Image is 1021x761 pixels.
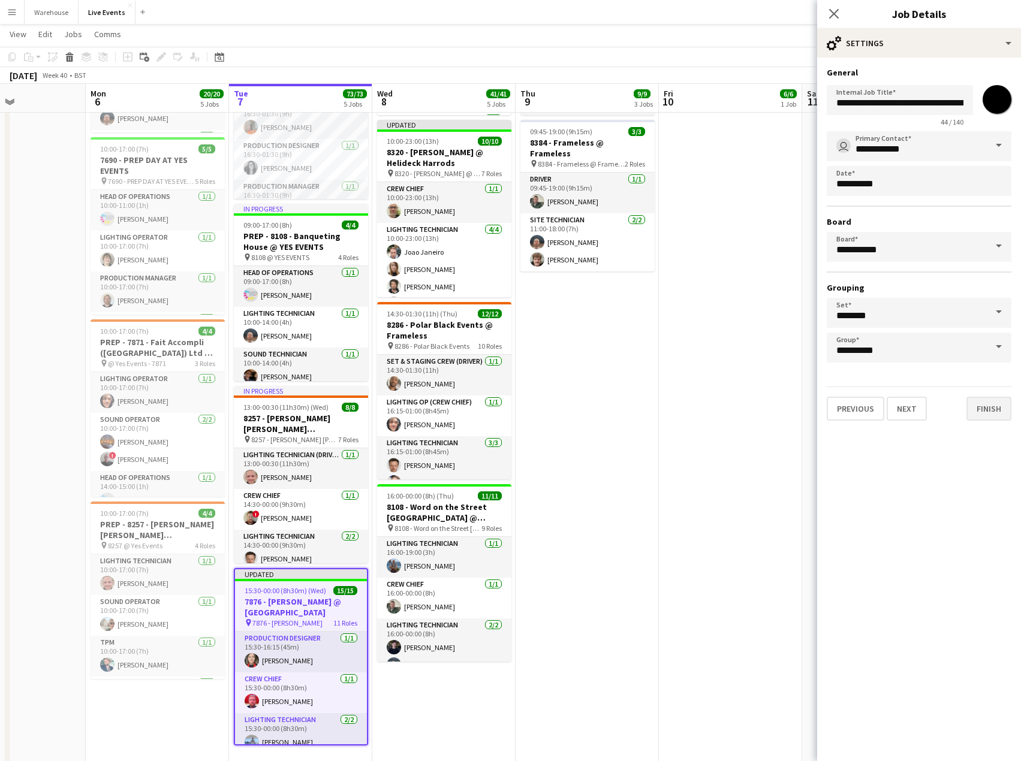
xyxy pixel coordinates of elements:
span: 10:00-17:00 (7h) [100,327,149,336]
button: Previous [827,397,884,421]
app-card-role: Set & Staging Crew (Driver)1/114:30-01:30 (11h)[PERSON_NAME] [377,355,511,395]
app-card-role: Crew Chief1/115:30-00:00 (8h30m)[PERSON_NAME] [235,672,367,713]
app-job-card: 14:30-01:30 (11h) (Thu)12/128286 - Polar Black Events @ Frameless 8286 - Polar Black Events10 Rol... [377,302,511,479]
app-card-role: Lighting Operator1/110:00-17:00 (7h)[PERSON_NAME] [91,231,225,271]
span: 12/12 [478,309,502,318]
span: 4/4 [198,327,215,336]
span: 8 [375,95,393,108]
span: 11 [805,95,820,108]
div: 3 Jobs [634,99,653,108]
div: 5 Jobs [344,99,366,108]
a: Edit [34,26,57,42]
div: 1 Job [781,99,796,108]
div: In progress [234,386,368,395]
span: 73/73 [343,89,367,98]
a: Comms [89,26,126,42]
app-card-role: Production Manager1/110:00-17:00 (7h)[PERSON_NAME] [91,271,225,312]
span: 16:00-00:00 (8h) (Thu) [387,491,454,500]
app-card-role: Sound Technician1/110:00-14:00 (4h)[PERSON_NAME] [234,348,368,388]
button: Warehouse [25,1,79,24]
app-card-role: Head of Operations1/1 [91,677,225,717]
app-job-card: 10:00-17:00 (7h)4/4PREP - 8257 - [PERSON_NAME] [PERSON_NAME] International @ Yes Events 8257 @ Ye... [91,502,225,679]
h3: 7876 - [PERSON_NAME] @ [GEOGRAPHIC_DATA] [235,596,367,618]
div: 5 Jobs [487,99,510,108]
div: Updated [377,120,511,129]
span: 15:30-00:00 (8h30m) (Wed) [245,586,326,595]
app-card-role: Lighting Technician1/116:00-19:00 (3h)[PERSON_NAME] [377,537,511,578]
h3: Grouping [827,282,1011,293]
span: ! [252,511,260,518]
span: 20/20 [200,89,224,98]
app-card-role: Lighting Technician (Driver)1/113:00-00:30 (11h30m)[PERSON_NAME] [234,448,368,489]
app-card-role: TPM1/1 [91,130,225,171]
app-job-card: Updated15:30-00:00 (8h30m) (Wed)15/157876 - [PERSON_NAME] @ [GEOGRAPHIC_DATA] 7876 - [PERSON_NAME... [234,568,368,745]
span: Thu [520,88,535,99]
app-card-role: Head of Operations1/114:00-15:00 (1h)[PERSON_NAME] [91,471,225,512]
app-card-role: Head of Operations1/109:00-17:00 (8h)[PERSON_NAME] [234,266,368,307]
app-card-role: Sound Operator2/210:00-17:00 (7h)[PERSON_NAME]![PERSON_NAME] [91,413,225,471]
span: 7 Roles [338,435,359,444]
span: 4/4 [342,221,359,229]
div: 16:00-00:00 (8h) (Thu)11/118108 - Word on the Street [GEOGRAPHIC_DATA] @ Banqueting House 8108 - ... [377,484,511,662]
h3: 7690 - PREP DAY AT YES EVENTS [91,155,225,176]
span: 7690 - PREP DAY AT YES EVENTS [108,177,195,186]
h3: Job Details [817,6,1021,22]
app-card-role: Sound Operator1/1 [91,312,225,353]
h3: 8108 - Word on the Street [GEOGRAPHIC_DATA] @ Banqueting House [377,502,511,523]
app-job-card: 10:00-17:00 (7h)4/4PREP - 7871 - Fait Accompli ([GEOGRAPHIC_DATA]) Ltd @ YES Events @ Yes Events ... [91,319,225,497]
span: 8108 - Word on the Street [GEOGRAPHIC_DATA] @ Banqueting House [394,524,481,533]
span: 9 Roles [481,524,502,533]
span: 9 [519,95,535,108]
span: Sat [807,88,820,99]
span: Wed [377,88,393,99]
span: ! [109,452,116,459]
app-job-card: 09:45-19:00 (9h15m)3/38384 - Frameless @ Frameless 8384 - Frameless @ Frameless2 RolesDriver1/109... [520,120,655,271]
span: 10/10 [478,137,502,146]
app-card-role: Site Technician2/211:00-18:00 (7h)[PERSON_NAME][PERSON_NAME] [520,213,655,271]
div: Settings [817,29,1021,58]
app-card-role: Lighting Technician4/410:00-23:00 (13h)Joao Janeiro[PERSON_NAME][PERSON_NAME] [377,223,511,316]
app-card-role: Lighting Technician2/214:30-00:00 (9h30m)[PERSON_NAME] [234,530,368,588]
span: 10:00-23:00 (13h) [387,137,439,146]
app-card-role: Crew Chief1/116:00-00:00 (8h)[PERSON_NAME] [377,578,511,618]
span: 4 Roles [338,253,359,262]
app-card-role: Crew Chief1/114:30-00:00 (9h30m)![PERSON_NAME] [234,489,368,530]
h3: PREP - 8108 - Banqueting House @ YES EVENTS [234,231,368,252]
span: 14:30-01:30 (11h) (Thu) [387,309,457,318]
span: 09:45-19:00 (9h15m) [530,127,592,136]
span: 11/11 [478,491,502,500]
a: View [5,26,31,42]
app-card-role: Lighting Technician3/316:15-01:00 (8h45m)[PERSON_NAME][PERSON_NAME] [377,436,511,512]
a: Jobs [59,26,87,42]
span: 41/41 [486,89,510,98]
div: 5 Jobs [200,99,223,108]
app-job-card: Updated10:00-23:00 (13h)10/108320 - [PERSON_NAME] @ Helideck Harrods 8320 - [PERSON_NAME] @ Helid... [377,120,511,297]
app-card-role: Driver1/109:45-19:00 (9h15m)[PERSON_NAME] [520,173,655,213]
span: 13:00-00:30 (11h30m) (Wed) [243,403,329,412]
span: 6 [89,95,106,108]
span: 2 Roles [625,159,645,168]
span: Jobs [64,29,82,40]
app-card-role: Lighting Op (Crew Chief)1/116:15-01:00 (8h45m)[PERSON_NAME] [377,395,511,436]
span: Fri [664,88,673,99]
span: 8257 @ Yes Events [108,541,162,550]
span: Week 40 [40,71,70,80]
h3: 8257 - [PERSON_NAME] [PERSON_NAME] International @ [GEOGRAPHIC_DATA] [234,413,368,434]
span: 10 Roles [478,342,502,351]
app-job-card: 10:00-17:00 (7h)5/57690 - PREP DAY AT YES EVENTS 7690 - PREP DAY AT YES EVENTS5 RolesHead of Oper... [91,137,225,315]
span: 7876 - [PERSON_NAME] [252,618,323,627]
span: 10 [662,95,673,108]
h3: 8286 - Polar Black Events @ Frameless [377,319,511,341]
app-card-role: Production Designer1/116:30-01:30 (9h)[PERSON_NAME] [234,139,368,180]
span: 7 Roles [481,169,502,178]
app-job-card: In progress09:00-17:00 (8h)4/4PREP - 8108 - Banqueting House @ YES EVENTS 8108 @ YES EVENTS4 Role... [234,204,368,381]
h3: 8384 - Frameless @ Frameless [520,137,655,159]
div: [DATE] [10,70,37,81]
app-job-card: In progress13:00-00:30 (11h30m) (Wed)8/88257 - [PERSON_NAME] [PERSON_NAME] International @ [GEOGR... [234,386,368,563]
span: 5 Roles [195,177,215,186]
span: 9/9 [634,89,650,98]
